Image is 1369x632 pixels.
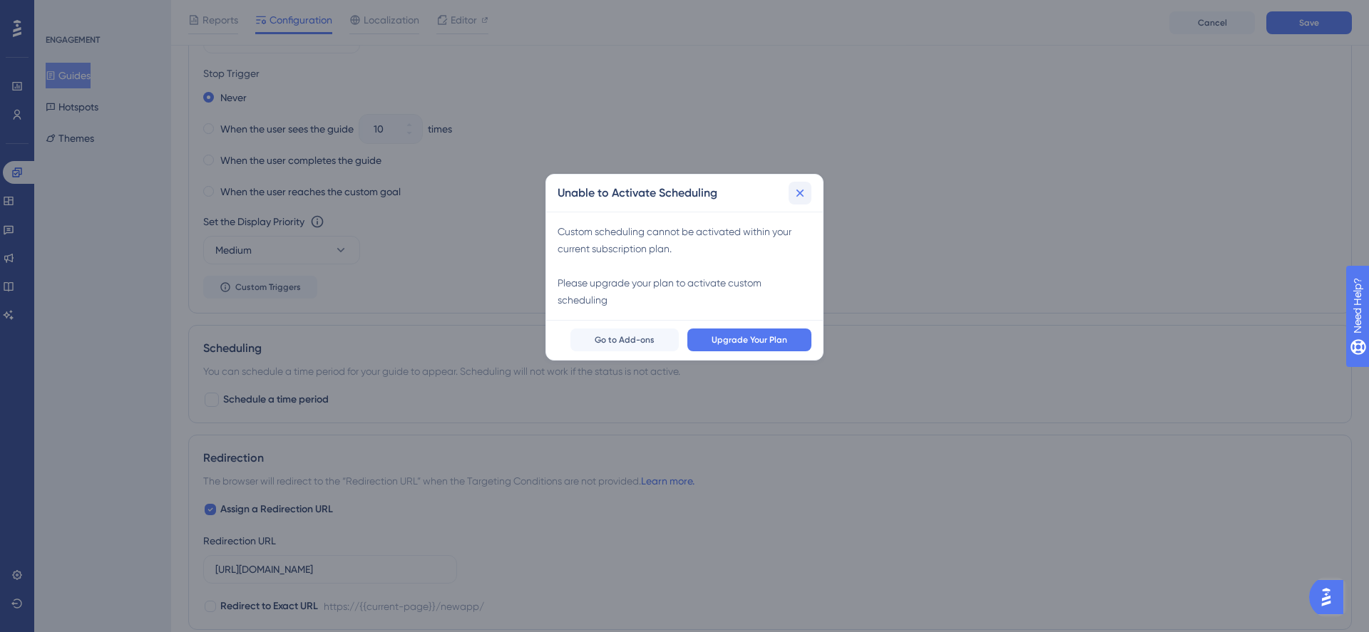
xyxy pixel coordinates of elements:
span: Upgrade Your Plan [712,334,787,346]
span: Go to Add-ons [595,334,655,346]
h2: Unable to Activate Scheduling [558,185,717,202]
div: Custom scheduling cannot be activated within your current subscription plan. Please upgrade your ... [558,223,811,309]
span: Need Help? [34,4,89,21]
iframe: UserGuiding AI Assistant Launcher [1309,576,1352,618]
